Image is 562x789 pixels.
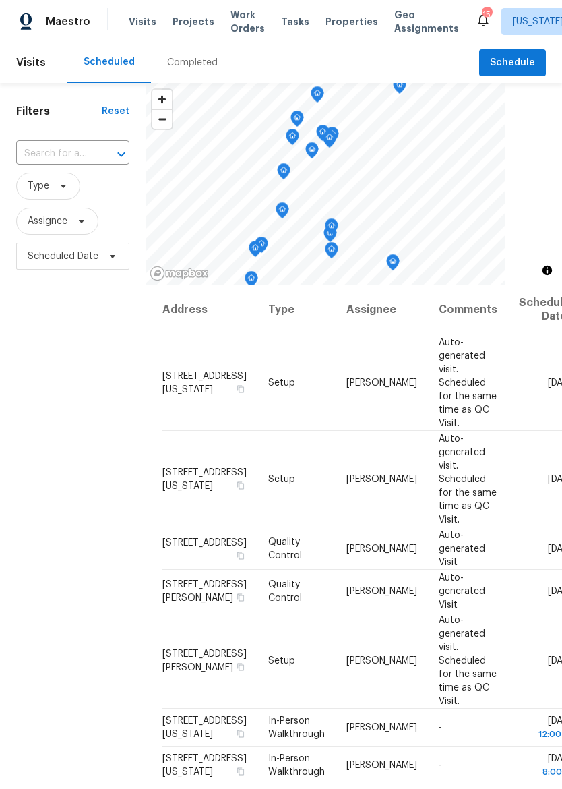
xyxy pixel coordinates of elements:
[316,125,330,146] div: Map marker
[146,83,505,285] canvas: Map
[543,263,551,278] span: Toggle attribution
[152,110,172,129] span: Zoom out
[255,237,268,258] div: Map marker
[439,530,485,566] span: Auto-generated Visit
[439,723,442,732] span: -
[346,544,417,553] span: [PERSON_NAME]
[290,111,304,131] div: Map marker
[325,242,338,263] div: Map marker
[245,271,258,292] div: Map marker
[386,254,400,275] div: Map marker
[162,579,247,602] span: [STREET_ADDRESS][PERSON_NAME]
[490,55,535,71] span: Schedule
[439,337,497,428] span: Auto-generated visit. Scheduled for the same time as QC Visit.
[167,56,218,69] div: Completed
[235,591,247,603] button: Copy Address
[346,761,417,770] span: [PERSON_NAME]
[235,765,247,778] button: Copy Address
[16,144,92,165] input: Search for an address...
[235,549,247,561] button: Copy Address
[276,202,289,223] div: Map marker
[268,754,325,777] span: In-Person Walkthrough
[28,214,67,228] span: Assignee
[323,226,337,247] div: Map marker
[162,467,247,490] span: [STREET_ADDRESS][US_STATE]
[286,129,299,150] div: Map marker
[152,90,172,109] button: Zoom in
[235,479,247,491] button: Copy Address
[346,378,417,387] span: [PERSON_NAME]
[268,378,295,387] span: Setup
[16,48,46,78] span: Visits
[162,371,247,394] span: [STREET_ADDRESS][US_STATE]
[150,266,209,281] a: Mapbox homepage
[346,474,417,484] span: [PERSON_NAME]
[235,660,247,672] button: Copy Address
[311,86,324,107] div: Map marker
[16,105,102,118] h1: Filters
[346,655,417,665] span: [PERSON_NAME]
[323,130,336,151] div: Map marker
[439,615,497,705] span: Auto-generated visit. Scheduled for the same time as QC Visit.
[482,8,491,22] div: 15
[336,285,428,334] th: Assignee
[394,8,459,35] span: Geo Assignments
[84,55,135,69] div: Scheduled
[162,285,257,334] th: Address
[539,262,555,279] button: Toggle attribution
[28,250,98,263] span: Scheduled Date
[162,754,247,777] span: [STREET_ADDRESS][US_STATE]
[28,179,49,193] span: Type
[305,142,319,163] div: Map marker
[257,285,336,334] th: Type
[249,241,262,262] div: Map marker
[325,15,378,28] span: Properties
[439,573,485,609] span: Auto-generated Visit
[173,15,214,28] span: Projects
[268,716,325,739] span: In-Person Walkthrough
[235,728,247,740] button: Copy Address
[268,579,302,602] span: Quality Control
[162,649,247,672] span: [STREET_ADDRESS][PERSON_NAME]
[268,474,295,484] span: Setup
[112,145,131,164] button: Open
[428,285,508,334] th: Comments
[277,163,290,184] div: Map marker
[439,434,497,524] span: Auto-generated visit. Scheduled for the same time as QC Visit.
[325,218,338,239] div: Map marker
[281,17,309,26] span: Tasks
[268,655,295,665] span: Setup
[102,105,129,118] div: Reset
[439,761,442,770] span: -
[46,15,90,28] span: Maestro
[268,537,302,560] span: Quality Control
[230,8,265,35] span: Work Orders
[129,15,156,28] span: Visits
[325,127,339,148] div: Map marker
[393,78,406,98] div: Map marker
[346,586,417,595] span: [PERSON_NAME]
[162,716,247,739] span: [STREET_ADDRESS][US_STATE]
[162,537,247,547] span: [STREET_ADDRESS]
[152,109,172,129] button: Zoom out
[235,382,247,394] button: Copy Address
[346,723,417,732] span: [PERSON_NAME]
[479,49,546,77] button: Schedule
